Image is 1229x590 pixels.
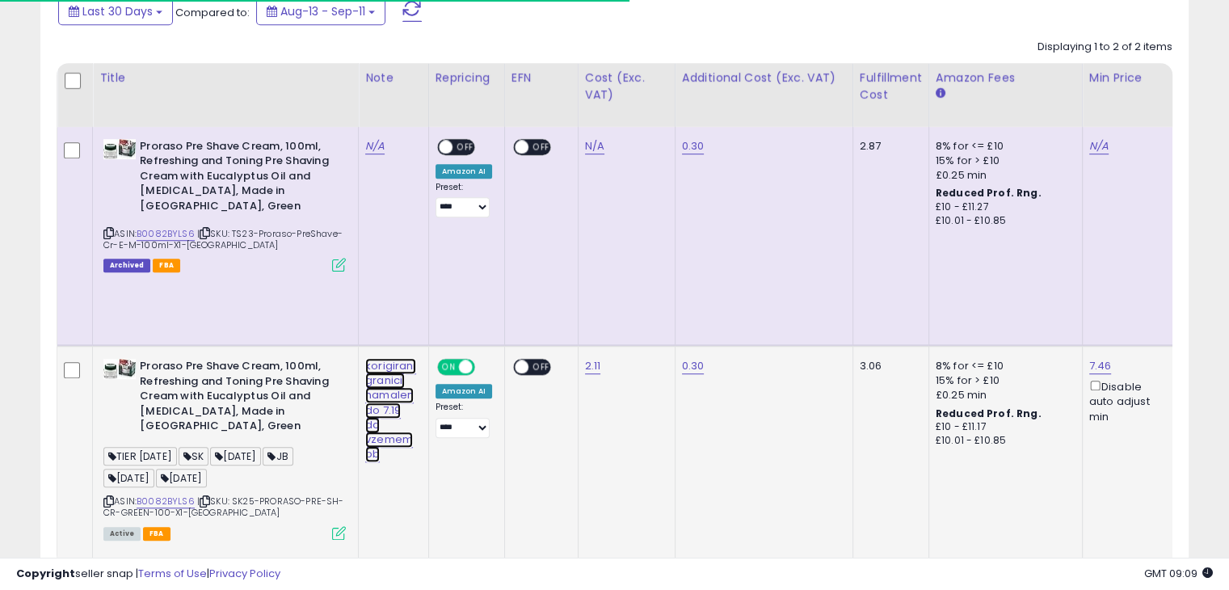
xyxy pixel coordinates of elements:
[585,70,668,103] div: Cost (Exc. VAT)
[16,567,280,582] div: seller snap | |
[860,359,916,373] div: 3.06
[1089,138,1109,154] a: N/A
[936,139,1070,154] div: 8% for <= £10
[436,182,492,218] div: Preset:
[528,140,554,154] span: OFF
[103,527,141,541] span: All listings currently available for purchase on Amazon
[682,70,846,86] div: Additional Cost (Exc. VAT)
[936,154,1070,168] div: 15% for > £10
[103,139,136,159] img: 41bBVbEjqmL._SL40_.jpg
[528,360,554,374] span: OFF
[365,138,385,154] a: N/A
[436,70,498,86] div: Repricing
[200,497,210,506] i: Click to copy
[82,3,153,19] span: Last 30 Days
[103,359,346,538] div: ASIN:
[16,566,75,581] strong: Copyright
[585,138,604,154] a: N/A
[209,566,280,581] a: Privacy Policy
[103,495,344,519] span: | SKU: SK25-PRORASO-PRE-SH-CR-GREEN-100-X1-[GEOGRAPHIC_DATA]
[682,138,705,154] a: 0.30
[936,373,1070,388] div: 15% for > £10
[143,527,170,541] span: FBA
[103,259,150,272] span: Listings that have been deleted from Seller Central
[436,384,492,398] div: Amazon AI
[439,360,459,374] span: ON
[156,469,207,487] span: [DATE]
[936,359,1070,373] div: 8% for <= £10
[103,469,154,487] span: [DATE]
[452,140,478,154] span: OFF
[103,359,136,379] img: 41bBVbEjqmL._SL40_.jpg
[280,3,365,19] span: Aug-13 - Sep-11
[936,86,945,101] small: Amazon Fees.
[682,358,705,374] a: 0.30
[153,259,180,272] span: FBA
[1144,566,1213,581] span: 2025-10-12 09:09 GMT
[585,358,601,374] a: 2.11
[365,358,416,462] a: korigirani granici, namalen do 7.19 da vzemem bb
[140,359,336,438] b: Proraso Pre Shave Cream, 100ml, Refreshing and Toning Pre Shaving Cream with Eucalyptus Oil and [...
[1089,70,1172,86] div: Min Price
[103,447,177,466] span: TIER [DATE]
[138,566,207,581] a: Terms of Use
[860,139,916,154] div: 2.87
[365,70,422,86] div: Note
[860,70,922,103] div: Fulfillment Cost
[179,447,208,466] span: SK
[936,420,1070,434] div: £10 - £11.17
[436,164,492,179] div: Amazon AI
[103,139,346,271] div: ASIN:
[472,360,498,374] span: OFF
[936,200,1070,214] div: £10 - £11.27
[263,447,293,466] span: JB
[99,70,351,86] div: Title
[936,186,1042,200] b: Reduced Prof. Rng.
[1089,377,1167,424] div: Disable auto adjust min
[936,70,1075,86] div: Amazon Fees
[936,168,1070,183] div: £0.25 min
[103,227,343,251] span: | SKU: TS23-Proraso-PreShave-Cr-E-M-100ml-X1-[GEOGRAPHIC_DATA]
[175,5,250,20] span: Compared to:
[936,388,1070,402] div: £0.25 min
[1089,358,1112,374] a: 7.46
[436,402,492,438] div: Preset:
[210,447,261,466] span: [DATE]
[137,227,195,241] a: B0082BYLS6
[1037,40,1172,55] div: Displaying 1 to 2 of 2 items
[936,407,1042,420] b: Reduced Prof. Rng.
[137,495,195,508] a: B0082BYLS6
[103,497,114,506] i: Click to copy
[140,139,336,218] b: Proraso Pre Shave Cream, 100ml, Refreshing and Toning Pre Shaving Cream with Eucalyptus Oil and [...
[936,434,1070,448] div: £10.01 - £10.85
[936,214,1070,228] div: £10.01 - £10.85
[511,70,571,86] div: EFN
